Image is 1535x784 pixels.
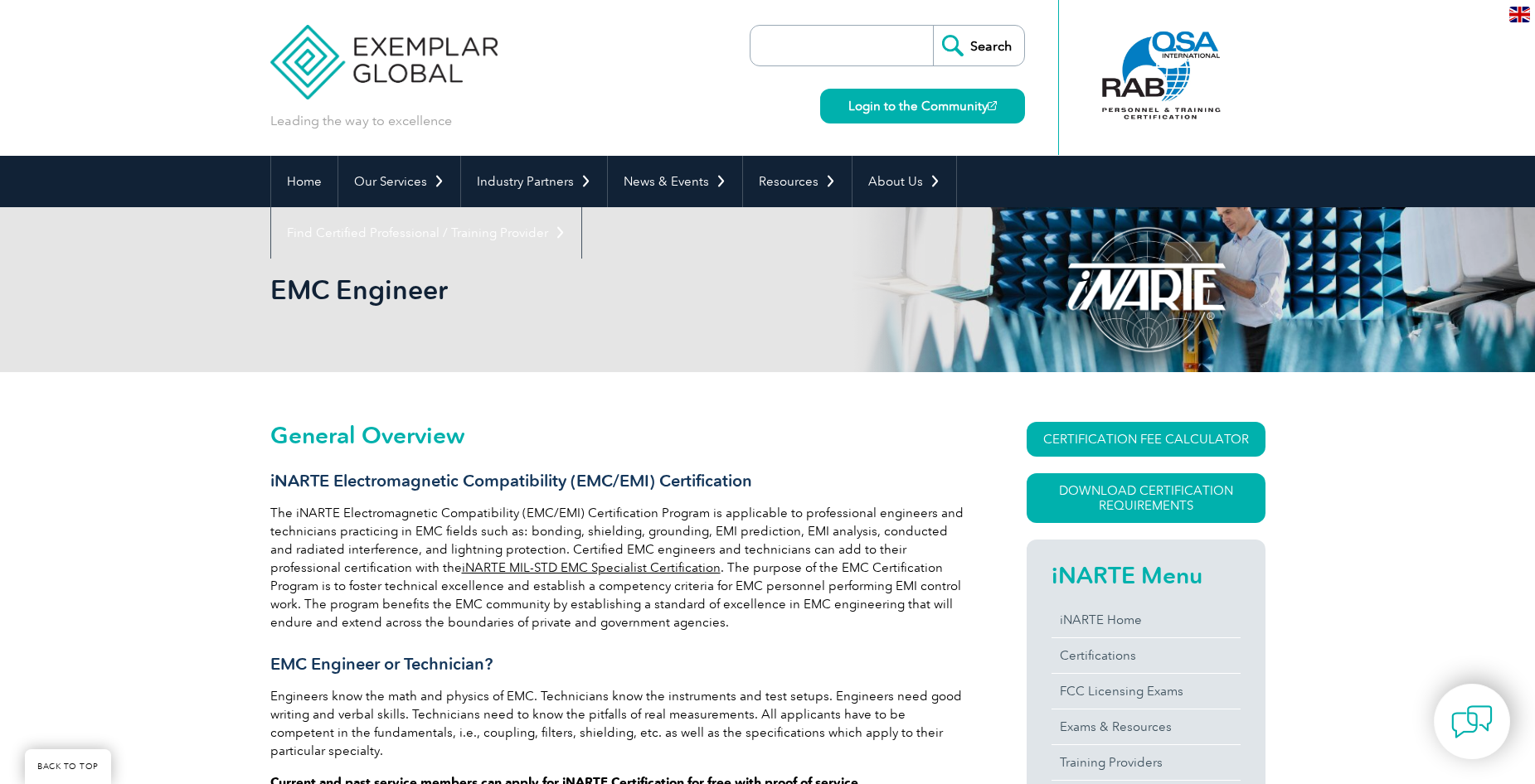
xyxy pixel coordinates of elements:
a: Exams & Resources [1052,709,1241,744]
img: open_square.png [988,101,997,110]
a: CERTIFICATION FEE CALCULATOR [1027,422,1265,457]
a: Home [271,156,338,207]
a: BACK TO TOP [25,749,111,784]
a: Find Certified Professional / Training Provider [271,207,581,259]
a: Login to the Community [820,89,1025,123]
a: News & Events [608,156,742,207]
p: Engineers know the math and physics of EMC. Technicians know the instruments and test setups. Eng... [270,687,967,760]
img: contact-chat.png [1451,701,1493,743]
h1: EMC Engineer [270,273,907,306]
a: Download Certification Requirements [1027,473,1265,523]
a: iNARTE MIL-STD EMC Specialist Certification [462,560,721,575]
a: Our Services [338,156,460,207]
img: en [1509,7,1530,22]
a: About Us [853,156,956,207]
a: Resources [743,156,852,207]
a: FCC Licensing Exams [1052,674,1241,709]
a: Certifications [1052,638,1241,673]
h3: iNARTE Electromagnetic Compatibility (EMC/EMI) Certification [270,471,967,491]
p: Leading the way to excellence [270,112,452,130]
p: The iNARTE Electromagnetic Compatibility (EMC/EMI) Certification Program is applicable to profess... [270,504,967,632]
h2: General Overview [270,422,967,448]
h3: EMC Engineer or Technician? [270,654,967,675]
a: Training Providers [1052,745,1241,780]
a: iNARTE Home [1052,603,1241,637]
a: Industry Partners [461,156,607,207]
input: Search [933,26,1024,65]
h2: iNARTE Menu [1052,562,1241,588]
